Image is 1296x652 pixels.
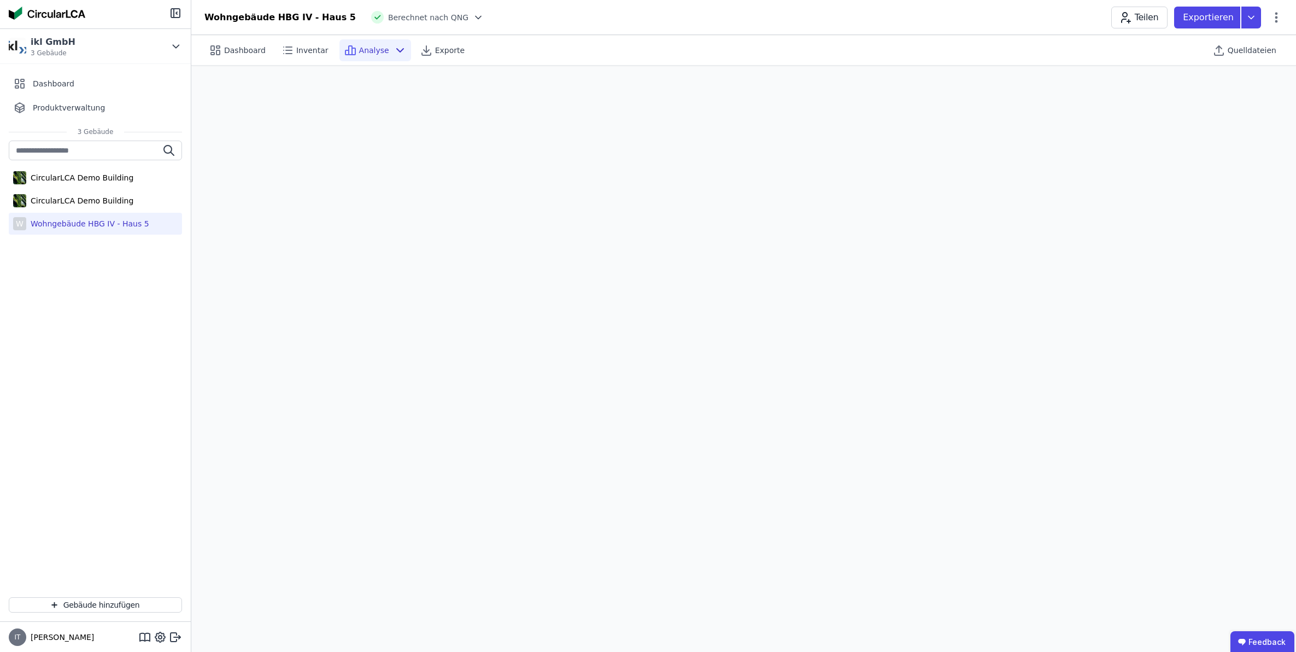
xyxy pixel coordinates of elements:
[1228,45,1276,56] span: Quelldateien
[26,195,133,206] div: CircularLCA Demo Building
[9,7,85,20] img: Concular
[26,632,94,643] span: [PERSON_NAME]
[388,12,468,23] span: Berechnet nach QNG
[33,102,105,113] span: Produktverwaltung
[296,45,329,56] span: Inventar
[1183,11,1236,24] p: Exportieren
[26,218,149,229] div: Wohngebäude HBG IV - Haus 5
[33,78,74,89] span: Dashboard
[1111,7,1168,28] button: Teilen
[13,169,26,187] img: CircularLCA Demo Building
[31,49,75,57] span: 3 Gebäude
[26,172,133,183] div: CircularLCA Demo Building
[13,217,26,230] div: W
[13,192,26,209] img: CircularLCA Demo Building
[15,634,21,641] span: IT
[359,45,389,56] span: Analyse
[435,45,465,56] span: Exporte
[31,36,75,49] div: ikl GmbH
[204,11,356,24] div: Wohngebäude HBG IV - Haus 5
[9,38,26,55] img: ikl GmbH
[9,597,182,613] button: Gebäude hinzufügen
[224,45,266,56] span: Dashboard
[67,127,125,136] span: 3 Gebäude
